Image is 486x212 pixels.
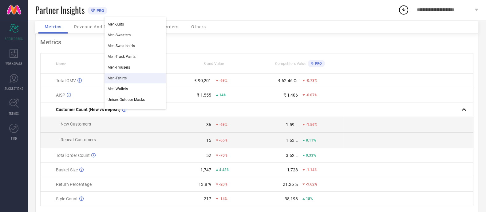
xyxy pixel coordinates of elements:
span: TRENDS [9,111,19,116]
div: 1,747 [200,167,211,172]
span: -9.62% [306,182,317,186]
div: Men-Suits [105,19,166,30]
span: -65% [219,138,227,142]
span: Men-Track Pants [108,54,136,59]
span: WORKSPACE [6,61,22,66]
div: Unisex-Outdoor Masks [105,94,166,105]
div: Men-Wallets [105,84,166,94]
span: 0.33% [306,153,316,158]
span: 18% [306,197,313,201]
span: 4.43% [219,168,229,172]
span: -1.56% [306,122,317,127]
span: Revenue And Pricing [74,24,119,29]
span: -20% [219,182,227,186]
div: ₹ 90,201 [194,78,211,83]
div: Women-Jeans [105,105,166,116]
span: Brand Value [203,62,224,66]
span: PRO [95,8,104,13]
div: 13.8 % [199,182,211,187]
div: Men-Sweatshirts [105,41,166,51]
span: Men-Suits [108,22,124,26]
span: -0.07% [306,93,317,97]
span: Men-Sweaters [108,33,131,37]
span: -14% [219,197,227,201]
span: Men-Wallets [108,87,128,91]
div: Open download list [398,4,409,15]
div: 15 [206,138,211,143]
span: Others [191,24,206,29]
span: Men-Trousers [108,65,130,70]
div: ₹ 1,406 [283,93,298,98]
span: SCORECARDS [5,36,23,41]
span: 14% [219,93,226,97]
span: Men-Sweatshirts [108,44,135,48]
span: -70% [219,153,227,158]
div: Men-Trousers [105,62,166,73]
span: Style Count [56,196,78,201]
div: Metrics [40,38,473,46]
span: -69% [219,122,227,127]
div: ₹ 1,555 [197,93,211,98]
span: -69% [219,78,227,83]
div: Men-Track Pants [105,51,166,62]
span: Unisex-Outdoor Masks [108,98,145,102]
span: Return Percentage [56,182,92,187]
span: 8.11% [306,138,316,142]
span: Total GMV [56,78,76,83]
div: Men-Sweaters [105,30,166,40]
div: Men-Tshirts [105,73,166,83]
span: Total Order Count [56,153,90,158]
span: Men-Tshirts [108,76,127,80]
span: Repeat Customers [61,137,96,142]
span: Women-Jeans [108,108,132,113]
div: 217 [204,196,211,201]
div: 1.63 L [286,138,298,143]
div: 1.59 L [286,122,298,127]
div: 36 [206,122,211,127]
span: -1.14% [306,168,317,172]
div: 52 [206,153,211,158]
span: AISP [56,93,65,98]
span: Metrics [45,24,61,29]
div: ₹ 62.46 Cr [278,78,298,83]
span: Name [56,62,66,66]
span: New Customers [61,122,91,126]
span: Partner Insights [35,4,85,16]
span: -0.73% [306,78,317,83]
span: Competitors Value [275,62,306,66]
span: PRO [314,62,322,66]
span: FWD [11,136,17,141]
div: 1,728 [287,167,298,172]
span: Basket Size [56,167,78,172]
span: SUGGESTIONS [5,86,23,91]
div: 21.26 % [283,182,298,187]
div: 3.62 L [286,153,298,158]
span: Customer Count (New vs Repeat) [56,107,121,112]
div: 38,198 [285,196,298,201]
